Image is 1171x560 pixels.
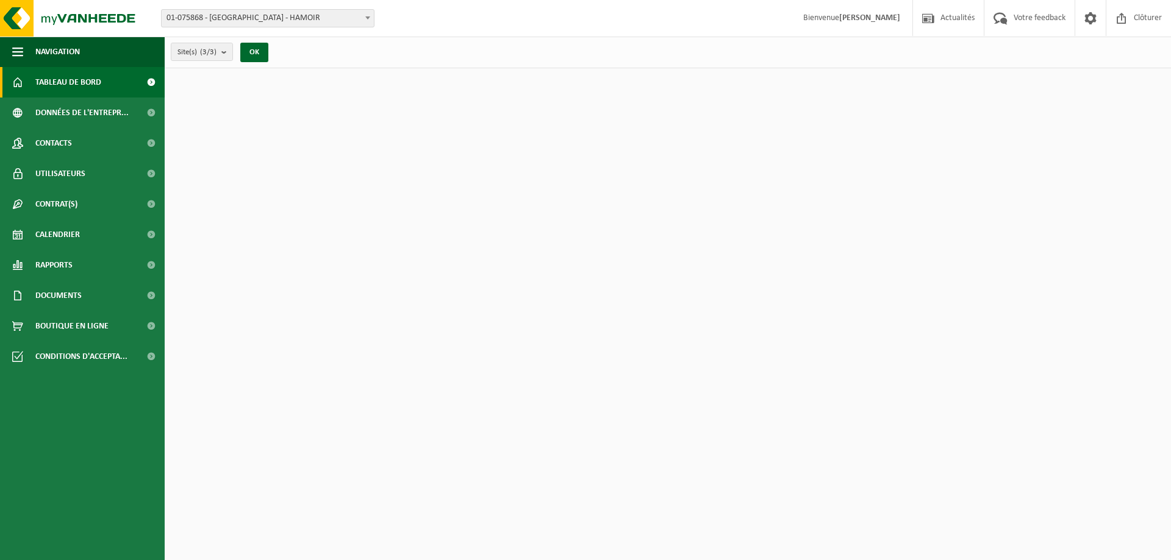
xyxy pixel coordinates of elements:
[35,37,80,67] span: Navigation
[162,10,374,27] span: 01-075868 - BELOURTHE - HAMOIR
[35,219,80,250] span: Calendrier
[240,43,268,62] button: OK
[35,250,73,280] span: Rapports
[839,13,900,23] strong: [PERSON_NAME]
[35,67,101,97] span: Tableau de bord
[171,43,233,61] button: Site(s)(3/3)
[161,9,374,27] span: 01-075868 - BELOURTHE - HAMOIR
[35,158,85,189] span: Utilisateurs
[35,311,109,341] span: Boutique en ligne
[35,97,129,128] span: Données de l'entrepr...
[35,280,82,311] span: Documents
[35,189,77,219] span: Contrat(s)
[200,48,217,56] count: (3/3)
[177,43,217,62] span: Site(s)
[35,341,127,372] span: Conditions d'accepta...
[35,128,72,158] span: Contacts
